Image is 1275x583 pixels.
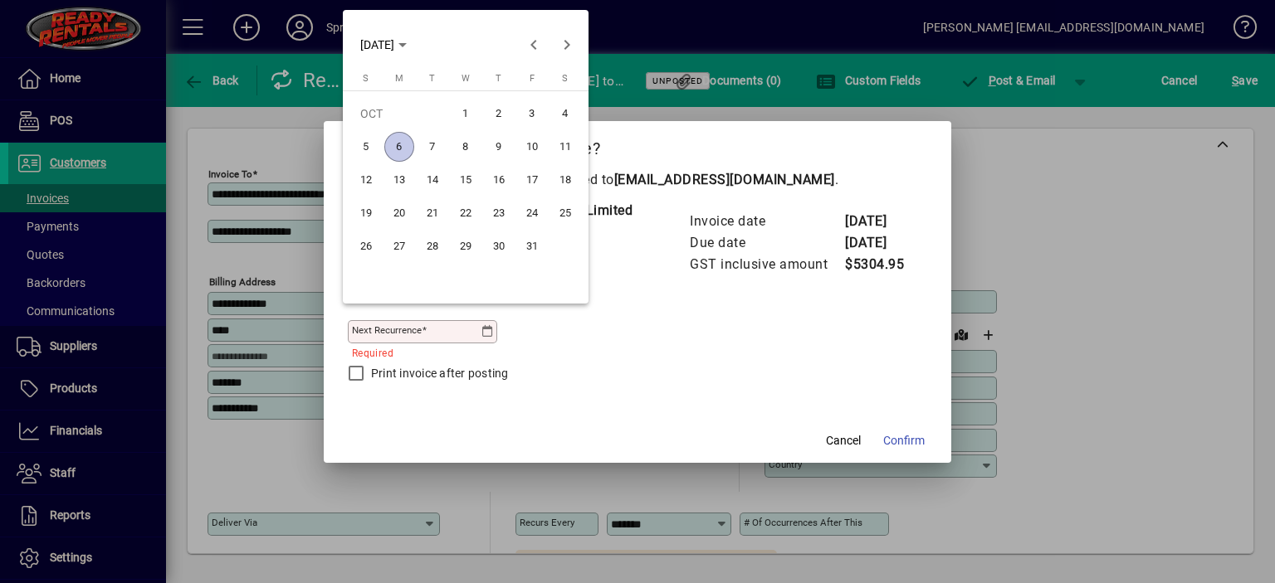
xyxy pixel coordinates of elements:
button: Wed Oct 01 2025 [449,97,482,130]
button: Fri Oct 31 2025 [515,230,549,263]
button: Sun Oct 12 2025 [349,163,383,197]
span: 26 [351,231,381,261]
button: Sat Oct 18 2025 [549,163,582,197]
span: 20 [384,198,414,228]
span: 23 [484,198,514,228]
span: 24 [517,198,547,228]
button: Mon Oct 06 2025 [383,130,416,163]
span: 5 [351,132,381,162]
span: 10 [517,132,547,162]
span: 27 [384,231,414,261]
span: [DATE] [360,38,394,51]
span: 3 [517,99,547,129]
span: 18 [550,165,580,195]
button: Fri Oct 24 2025 [515,197,549,230]
span: 25 [550,198,580,228]
span: 28 [418,231,447,261]
span: 7 [418,132,447,162]
span: 21 [418,198,447,228]
span: 6 [384,132,414,162]
button: Thu Oct 30 2025 [482,230,515,263]
button: Wed Oct 15 2025 [449,163,482,197]
span: T [496,73,501,84]
button: Tue Oct 14 2025 [416,163,449,197]
button: Sat Oct 11 2025 [549,130,582,163]
span: 14 [418,165,447,195]
span: W [462,73,470,84]
button: Wed Oct 22 2025 [449,197,482,230]
span: 31 [517,231,547,261]
span: 11 [550,132,580,162]
span: 17 [517,165,547,195]
button: Tue Oct 07 2025 [416,130,449,163]
button: Mon Oct 20 2025 [383,197,416,230]
span: F [530,73,535,84]
button: Mon Oct 27 2025 [383,230,416,263]
button: Thu Oct 23 2025 [482,197,515,230]
span: 9 [484,132,514,162]
button: Thu Oct 09 2025 [482,130,515,163]
button: Thu Oct 02 2025 [482,97,515,130]
span: T [429,73,435,84]
button: Sun Oct 05 2025 [349,130,383,163]
button: Next month [550,28,584,61]
button: Tue Oct 28 2025 [416,230,449,263]
button: Choose month and year [354,30,413,60]
span: 4 [550,99,580,129]
button: Sat Oct 04 2025 [549,97,582,130]
span: 29 [451,231,481,261]
button: Sun Oct 19 2025 [349,197,383,230]
button: Fri Oct 03 2025 [515,97,549,130]
span: 8 [451,132,481,162]
span: 16 [484,165,514,195]
button: Previous month [517,28,550,61]
span: 12 [351,165,381,195]
button: Sun Oct 26 2025 [349,230,383,263]
span: 2 [484,99,514,129]
button: Wed Oct 29 2025 [449,230,482,263]
button: Fri Oct 10 2025 [515,130,549,163]
button: Wed Oct 08 2025 [449,130,482,163]
span: 13 [384,165,414,195]
button: Thu Oct 16 2025 [482,163,515,197]
span: 15 [451,165,481,195]
button: Mon Oct 13 2025 [383,163,416,197]
span: 1 [451,99,481,129]
span: S [363,73,369,84]
button: Tue Oct 21 2025 [416,197,449,230]
span: M [395,73,403,84]
td: OCT [349,97,449,130]
span: 19 [351,198,381,228]
span: 22 [451,198,481,228]
span: S [562,73,568,84]
span: 30 [484,231,514,261]
button: Sat Oct 25 2025 [549,197,582,230]
button: Fri Oct 17 2025 [515,163,549,197]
